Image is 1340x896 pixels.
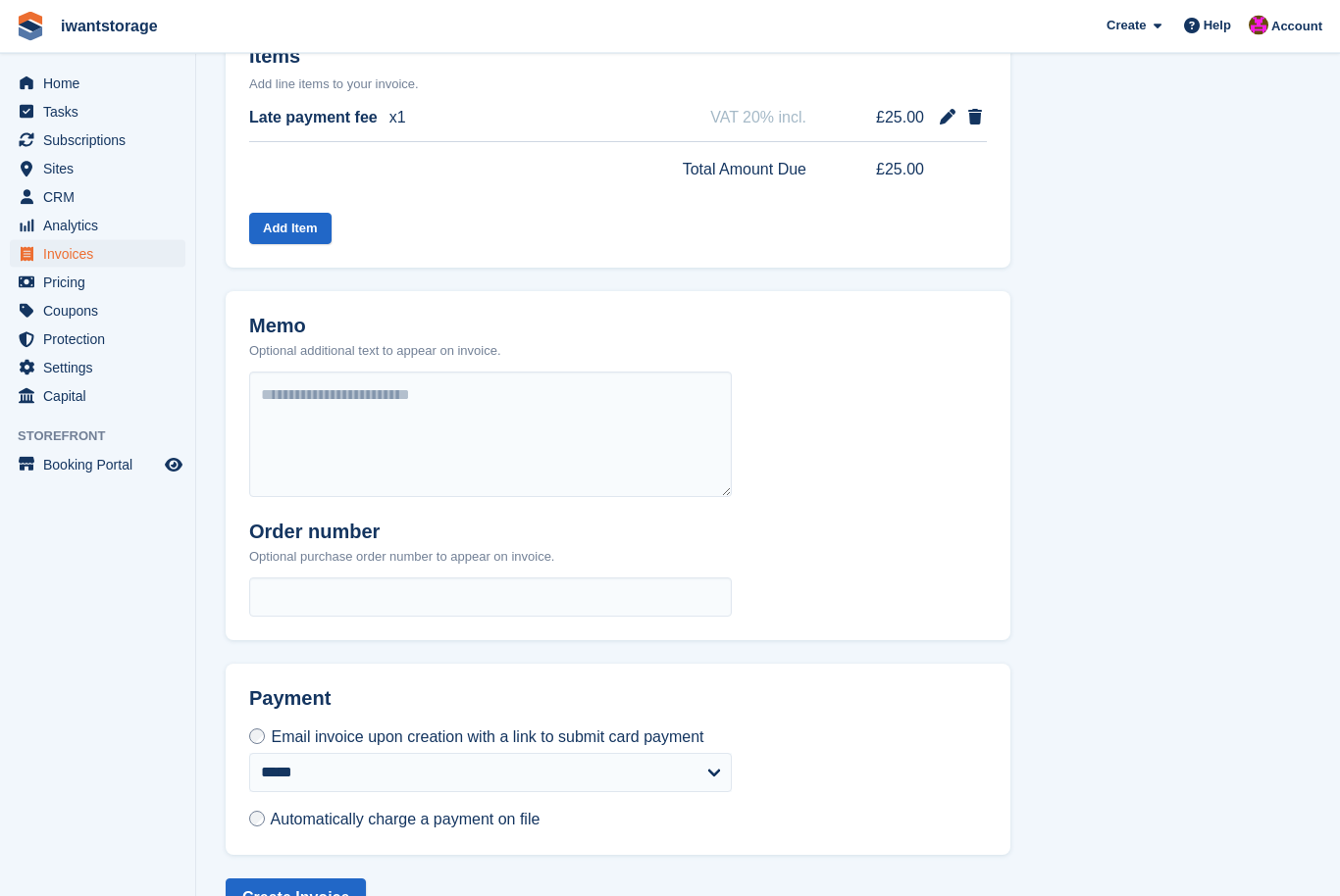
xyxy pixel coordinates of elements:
a: menu [10,98,185,125]
span: Pricing [43,269,161,296]
a: menu [10,240,185,268]
img: stora-icon-8386f47178a22dfd0bd8f6a31ec36ba5ce8667c1dd55bd0f319d3a0aa187defe.svg [16,12,45,41]
h2: Payment [249,688,732,726]
a: menu [10,126,185,154]
span: x1 [389,107,406,130]
a: menu [10,155,185,182]
span: Capital [43,382,161,410]
a: menu [10,451,185,478]
span: Late payment fee [249,107,378,130]
p: Optional purchase order number to appear on invoice. [249,548,554,568]
span: Protection [43,325,161,353]
a: menu [10,269,185,296]
a: iwantstorage [53,10,166,42]
span: Tasks [43,98,161,125]
button: Add Item [249,214,332,246]
p: Optional additional text to appear on invoice. [249,342,501,362]
h2: Items [249,46,987,73]
span: Subscriptions [43,126,161,154]
span: Storefront [18,426,195,446]
span: Email invoice upon creation with a link to submit card payment [271,729,703,746]
a: menu [10,354,185,381]
input: Automatically charge a payment on file [249,812,265,827]
span: Analytics [43,212,161,239]
span: Sites [43,155,161,182]
h2: Order number [249,522,554,544]
img: Jonathan [1249,16,1268,35]
a: menu [10,297,185,324]
a: menu [10,212,185,239]
input: Email invoice upon creation with a link to submit card payment [249,729,265,745]
span: £25.00 [850,159,924,182]
span: Settings [43,354,161,381]
p: Add line items to your invoice. [249,75,987,95]
span: Booking Portal [43,451,161,478]
a: menu [10,70,185,97]
span: Create [1107,16,1146,35]
a: menu [10,382,185,410]
span: CRM [43,183,161,211]
span: Home [43,70,161,97]
span: VAT 20% incl. [710,107,806,130]
h2: Memo [249,316,501,338]
span: £25.00 [850,107,924,130]
span: Help [1204,16,1231,35]
a: Preview store [162,453,185,476]
span: Invoices [43,240,161,268]
a: menu [10,183,185,211]
span: Account [1271,17,1322,36]
a: menu [10,325,185,353]
span: Automatically charge a payment on file [271,812,541,828]
span: Coupons [43,297,161,324]
span: Total Amount Due [683,159,806,182]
